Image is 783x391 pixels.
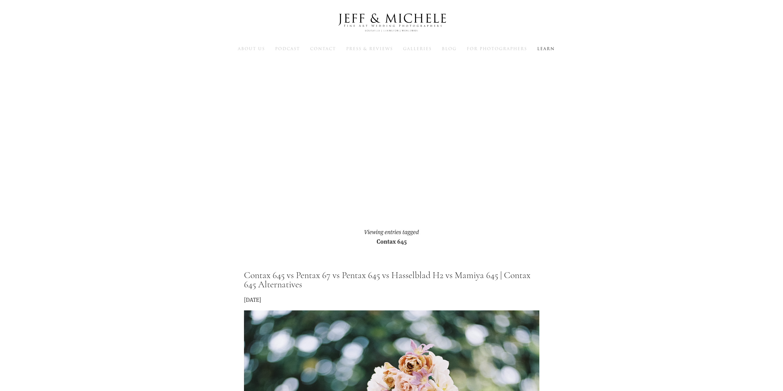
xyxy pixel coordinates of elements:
[537,46,555,51] a: Learn
[330,8,453,38] img: Louisville Wedding Photographers - Jeff & Michele Wedding Photographers
[403,46,432,52] span: Galleries
[346,46,393,51] a: Press & Reviews
[310,46,336,51] a: Contact
[238,46,265,52] span: About Us
[537,46,555,52] span: Learn
[442,46,457,51] a: Blog
[244,269,530,290] a: Contax 645 vs Pentax 67 vs Pentax 645 vs Hasselblad H2 vs Mamiya 645 | Contax 645 Alternatives
[310,46,336,52] span: Contact
[377,237,407,245] strong: Contax 645
[244,296,261,303] time: [DATE]
[346,46,393,52] span: Press & Reviews
[403,46,432,51] a: Galleries
[467,46,527,51] a: For Photographers
[275,46,300,52] span: Podcast
[467,46,527,52] span: For Photographers
[275,46,300,51] a: Podcast
[238,46,265,51] a: About Us
[269,119,515,147] p: Photography education, SEO education, and professional growth for photographers and business people
[364,228,419,236] em: Viewing entries tagged
[442,46,457,52] span: Blog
